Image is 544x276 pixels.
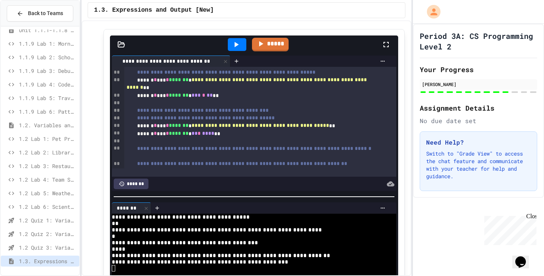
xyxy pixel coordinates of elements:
[419,3,442,20] div: My Account
[512,246,536,268] iframe: chat widget
[420,116,537,125] div: No due date set
[19,257,76,265] span: 1.3. Expressions and Output [New]
[426,138,531,147] h3: Need Help?
[19,121,76,129] span: 1.2. Variables and Data Types
[19,176,76,183] span: 1.2 Lab 4: Team Stats Calculator
[420,31,537,52] h1: Period 3A: CS Programming Level 2
[19,80,76,88] span: 1.1.9 Lab 4: Code Assembly Challenge
[481,213,536,245] iframe: chat widget
[19,108,76,116] span: 1.1.9 Lab 6: Pattern Detective
[19,94,76,102] span: 1.1.9 Lab 5: Travel Route Debugger
[19,230,76,238] span: 1.2 Quiz 2: Variables and Data Types
[28,9,63,17] span: Back to Teams
[422,81,535,88] div: [PERSON_NAME]
[19,67,76,75] span: 1.1.9 Lab 3: Debug Assembly
[19,189,76,197] span: 1.2 Lab 5: Weather Station Debugger
[19,148,76,156] span: 1.2 Lab 2: Library Card Creator
[19,162,76,170] span: 1.2 Lab 3: Restaurant Order System
[420,64,537,75] h2: Your Progress
[19,135,76,143] span: 1.2 Lab 1: Pet Profile Fix
[3,3,52,48] div: Chat with us now!Close
[19,26,76,34] span: Unit 1.1.1-1.1.8 Introduction to Algorithms, Programming and Compilers
[420,103,537,113] h2: Assignment Details
[19,53,76,61] span: 1.1.9 Lab 2: School Announcements
[426,150,531,180] p: Switch to "Grade View" to access the chat feature and communicate with your teacher for help and ...
[19,244,76,251] span: 1.2 Quiz 3: Variables and Data Types
[94,6,214,15] span: 1.3. Expressions and Output [New]
[7,5,73,22] button: Back to Teams
[19,216,76,224] span: 1.2 Quiz 1: Variables and Data Types
[19,40,76,48] span: 1.1.9 Lab 1: Morning Routine Fix
[19,203,76,211] span: 1.2 Lab 6: Scientific Calculator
